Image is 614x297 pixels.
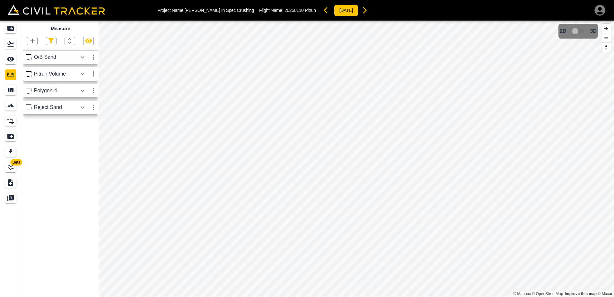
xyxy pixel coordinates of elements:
img: Civil Tracker [8,5,105,15]
a: OpenStreetMap [532,292,563,296]
span: 3D [590,28,597,34]
span: 3D model not uploaded yet [569,25,588,37]
button: Zoom out [601,33,611,42]
a: Map feedback [565,292,597,296]
span: 2D [560,28,566,34]
button: Zoom in [601,24,611,33]
button: Reset bearing to north [601,42,611,52]
a: Mapbox [513,292,531,296]
canvas: Map [98,21,614,297]
p: Flight Name: [259,8,316,13]
button: [DATE] [334,4,358,16]
p: Project Name: [PERSON_NAME] In Spec Crushing [157,8,254,13]
span: 20250110 Pitrun [285,8,316,13]
a: Maxar [598,292,612,296]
